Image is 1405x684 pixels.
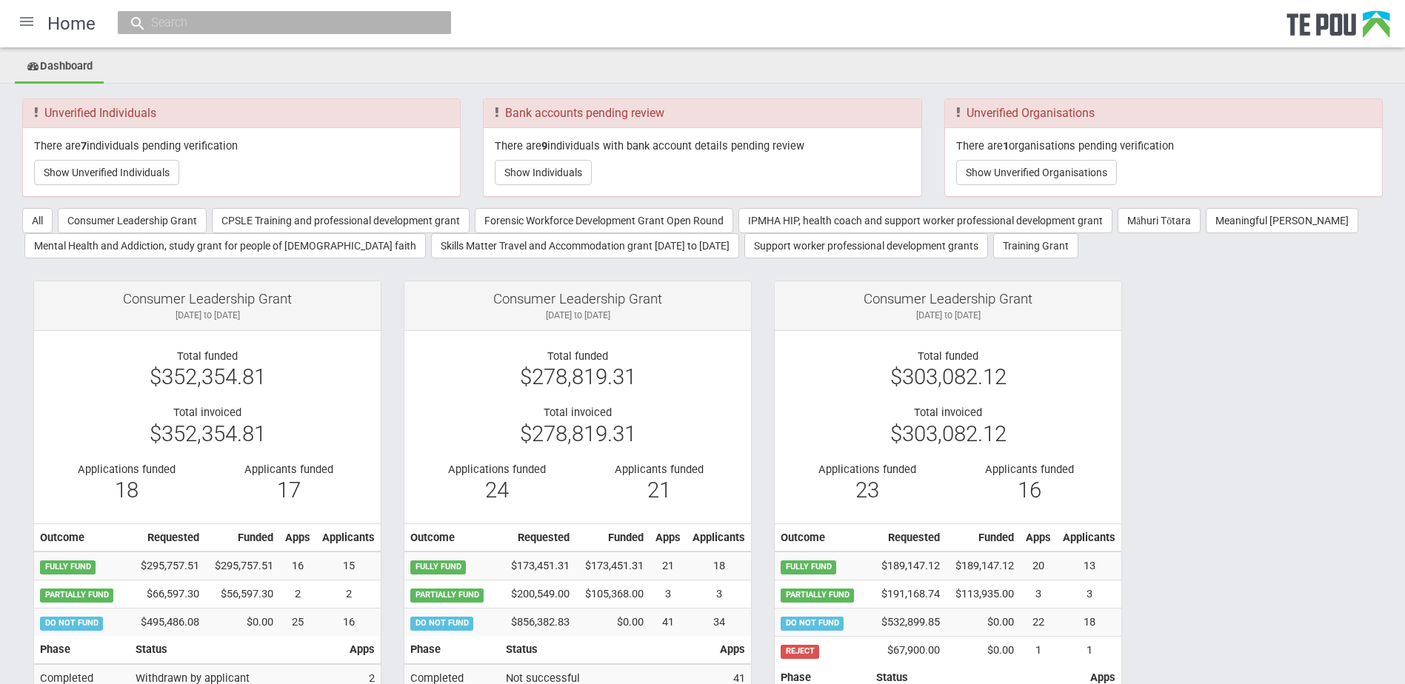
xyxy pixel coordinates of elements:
[279,551,316,580] td: 16
[687,551,751,580] td: 18
[575,580,650,608] td: $105,368.00
[1057,523,1121,551] th: Applicants
[946,637,1020,664] td: $0.00
[575,523,650,551] th: Funded
[1057,608,1121,637] td: 18
[1020,608,1057,637] td: 22
[427,463,567,476] div: Applications funded
[279,523,316,551] th: Apps
[45,427,370,440] div: $352,354.81
[575,608,650,636] td: $0.00
[56,463,196,476] div: Applications funded
[1020,580,1057,608] td: 3
[946,608,1020,637] td: $0.00
[404,523,498,551] th: Outcome
[56,483,196,497] div: 18
[775,523,869,551] th: Outcome
[786,427,1110,440] div: $303,082.12
[589,483,729,497] div: 21
[344,636,381,664] th: Apps
[40,617,103,630] span: DO NOT FUND
[687,523,751,551] th: Applicants
[1118,208,1201,233] button: Māhuri Tōtara
[416,349,740,363] div: Total funded
[650,523,687,551] th: Apps
[781,560,836,574] span: FULLY FUND
[416,370,740,383] div: $278,819.31
[786,406,1110,419] div: Total invoiced
[128,608,205,636] td: $495,486.08
[205,551,279,580] td: $295,757.51
[1206,208,1358,233] button: Meaningful [PERSON_NAME]
[130,636,344,664] th: Status
[687,580,751,608] td: 3
[205,608,279,636] td: $0.00
[24,233,426,258] button: Mental Health and Addiction, study grant for people of [DEMOGRAPHIC_DATA] faith
[128,523,205,551] th: Requested
[959,463,1099,476] div: Applicants funded
[956,160,1117,185] button: Show Unverified Organisations
[416,309,740,322] div: [DATE] to [DATE]
[650,551,687,580] td: 21
[316,551,381,580] td: 15
[45,309,370,322] div: [DATE] to [DATE]
[959,483,1099,497] div: 16
[416,406,740,419] div: Total invoiced
[1057,580,1121,608] td: 3
[869,551,946,580] td: $189,147.12
[869,580,946,608] td: $191,168.74
[316,608,381,636] td: 16
[1057,637,1121,664] td: 1
[786,370,1110,383] div: $303,082.12
[498,580,575,608] td: $200,549.00
[589,463,729,476] div: Applicants funded
[212,208,470,233] button: CPSLE Training and professional development grant
[416,427,740,440] div: $278,819.31
[34,160,179,185] button: Show Unverified Individuals
[498,523,575,551] th: Requested
[1020,523,1057,551] th: Apps
[22,208,53,233] button: All
[946,580,1020,608] td: $113,935.00
[81,139,87,152] b: 7
[404,636,500,664] th: Phase
[946,551,1020,580] td: $189,147.12
[279,580,316,608] td: 2
[34,107,449,120] h3: Unverified Individuals
[498,551,575,580] td: $173,451.31
[575,551,650,580] td: $173,451.31
[45,349,370,363] div: Total funded
[205,523,279,551] th: Funded
[495,107,910,120] h3: Bank accounts pending review
[45,292,370,306] div: Consumer Leadership Grant
[1020,637,1057,664] td: 1
[786,309,1110,322] div: [DATE] to [DATE]
[316,580,381,608] td: 2
[495,139,910,152] p: There are individuals with bank account details pending review
[316,523,381,551] th: Applicants
[427,483,567,497] div: 24
[15,51,104,84] a: Dashboard
[1003,139,1009,152] b: 1
[495,160,592,185] button: Show Individuals
[431,233,739,258] button: Skills Matter Travel and Accommodation grant [DATE] to [DATE]
[498,608,575,636] td: $856,382.83
[475,208,733,233] button: Forensic Workforce Development Grant Open Round
[1020,551,1057,580] td: 20
[40,589,113,602] span: PARTIALLY FUND
[58,208,207,233] button: Consumer Leadership Grant
[781,645,819,658] span: REJECT
[218,483,358,497] div: 17
[738,208,1112,233] button: IPMHA HIP, health coach and support worker professional development grant
[744,233,988,258] button: Support worker professional development grants
[781,617,844,630] span: DO NOT FUND
[869,637,946,664] td: $67,900.00
[34,523,128,551] th: Outcome
[205,580,279,608] td: $56,597.30
[650,580,687,608] td: 3
[45,406,370,419] div: Total invoiced
[410,617,473,630] span: DO NOT FUND
[797,483,937,497] div: 23
[40,560,96,574] span: FULLY FUND
[1057,551,1121,580] td: 13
